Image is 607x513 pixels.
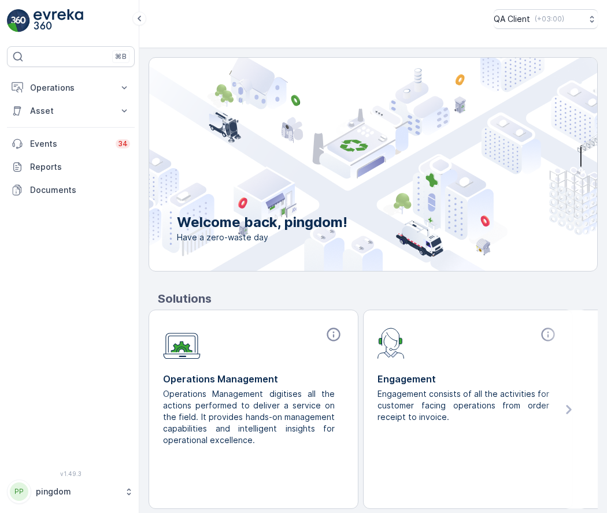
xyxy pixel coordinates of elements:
img: city illustration [97,58,597,271]
button: Operations [7,76,135,99]
p: Operations [30,82,112,94]
span: Have a zero-waste day [177,232,347,243]
a: Events34 [7,132,135,155]
a: Documents [7,179,135,202]
p: Reports [30,161,130,173]
p: 34 [118,139,128,148]
img: module-icon [377,326,405,359]
p: Engagement consists of all the activities for customer facing operations from order receipt to in... [377,388,549,423]
img: logo [7,9,30,32]
img: logo_light-DOdMpM7g.png [34,9,83,32]
p: pingdom [36,486,119,497]
button: PPpingdom [7,479,135,504]
p: Events [30,138,109,150]
p: Welcome back, pingdom! [177,213,347,232]
p: ⌘B [115,52,127,61]
a: Reports [7,155,135,179]
p: Engagement [377,372,558,386]
p: Operations Management [163,372,344,386]
span: v 1.49.3 [7,470,135,477]
button: QA Client(+03:00) [494,9,598,29]
img: module-icon [163,326,201,359]
p: ( +03:00 ) [535,14,564,24]
p: Solutions [158,290,598,307]
button: Asset [7,99,135,122]
div: PP [10,482,28,501]
p: Documents [30,184,130,196]
p: Operations Management digitises all the actions performed to deliver a service on the field. It p... [163,388,335,446]
p: Asset [30,105,112,117]
p: QA Client [494,13,530,25]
